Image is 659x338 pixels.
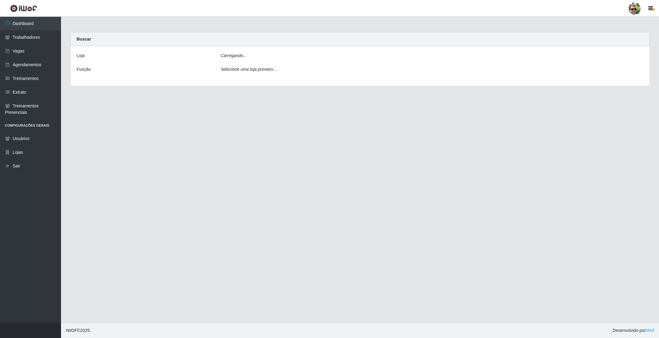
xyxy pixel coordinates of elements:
span: IWOF [66,328,77,333]
i: Carregando... [221,53,247,58]
img: CoreUI Logo [10,5,37,12]
a: iWof [646,328,654,333]
i: Selecione uma loja primeiro... [221,67,277,72]
label: Loja [77,52,85,59]
span: © 2025 . [66,327,91,334]
strong: Buscar [77,37,91,41]
label: Função [77,66,91,73]
span: Desenvolvido por [613,327,654,334]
